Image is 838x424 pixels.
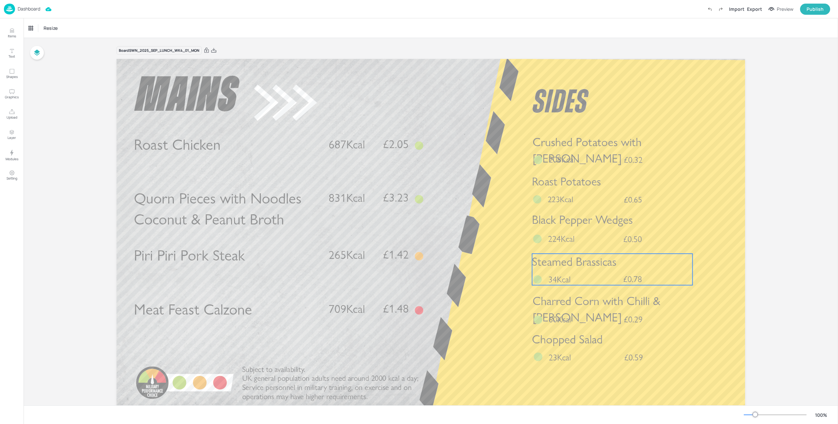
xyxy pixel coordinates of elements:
[42,25,59,31] span: Resize
[623,275,642,283] span: £0.78
[533,135,642,165] span: Crushed Potatoes with [PERSON_NAME]
[18,7,40,11] p: Dashboard
[807,6,824,13] div: Publish
[383,303,409,315] span: £1.48
[383,139,409,150] span: £2.05
[704,4,715,15] label: Undo (Ctrl + Z)
[533,294,660,324] span: Charred Corn with Chilli & [PERSON_NAME]
[800,4,830,15] button: Publish
[329,248,365,262] span: 265Kcal
[765,4,797,14] button: Preview
[532,255,616,269] span: Steamed Brassicas
[623,235,642,243] span: £0.50
[134,300,252,318] span: Meat Feast Calzone
[624,156,643,164] span: £0.32
[549,154,575,165] span: 208Kcal
[813,412,829,418] div: 100 %
[747,6,762,12] div: Export
[383,192,409,203] span: £3.23
[4,4,15,14] img: logo-86c26b7e.jpg
[777,6,793,13] div: Preview
[549,314,571,325] span: 60Kcal
[548,194,573,204] span: 223Kcal
[624,315,643,324] span: £0.29
[383,249,409,260] span: £1.42
[624,353,643,362] span: £0.59
[715,4,726,15] label: Redo (Ctrl + Y)
[329,302,365,316] span: 709Kcal
[329,138,365,151] span: 687Kcal
[549,352,571,363] span: 23Kcal
[548,274,571,285] span: 34Kcal
[532,175,601,188] span: Roast Potatoes
[624,195,642,203] span: £0.65
[329,191,365,205] span: 831Kcal
[117,46,202,55] div: Board SWN_2025_SEP_LUNCH_WK4_01_MON
[532,332,603,346] span: Chopped Salad
[134,135,221,154] span: Roast Chicken
[134,189,301,228] span: Quorn Pieces with Noodles Coconut & Peanut Broth
[134,246,245,264] span: Piri Piri Pork Steak
[548,234,574,244] span: 224Kcal
[729,6,744,12] div: Import
[532,213,633,227] span: Black Pepper Wedges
